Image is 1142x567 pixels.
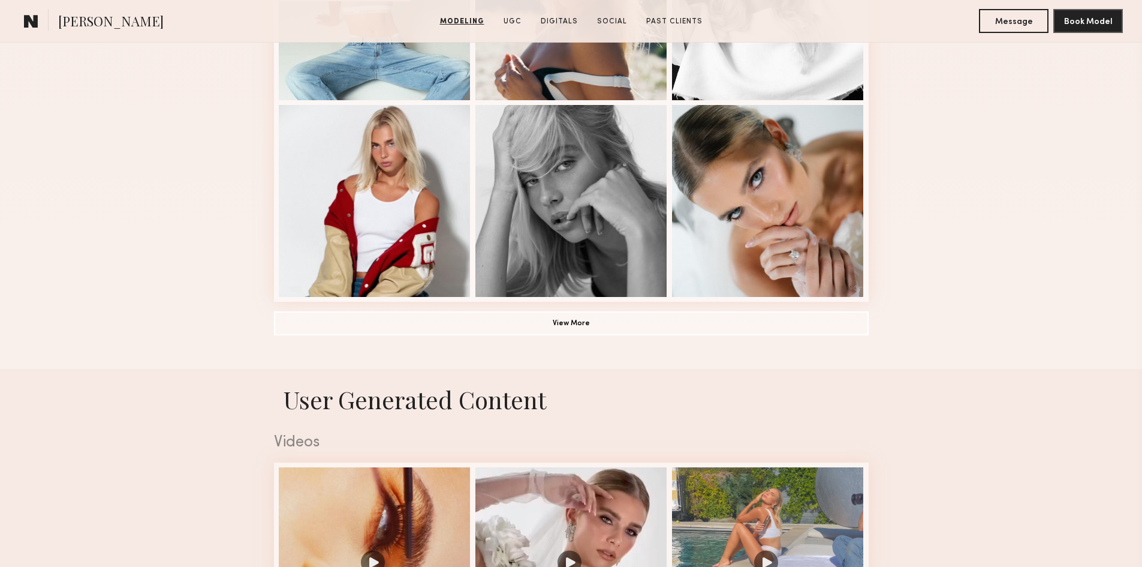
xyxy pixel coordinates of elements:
a: Past Clients [641,16,707,27]
button: Book Model [1053,9,1123,33]
a: Modeling [435,16,489,27]
a: Digitals [536,16,583,27]
h1: User Generated Content [264,383,878,415]
span: [PERSON_NAME] [58,12,164,33]
a: UGC [499,16,526,27]
button: View More [274,311,869,335]
div: Videos [274,435,869,451]
button: Message [979,9,1048,33]
a: Social [592,16,632,27]
a: Book Model [1053,16,1123,26]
